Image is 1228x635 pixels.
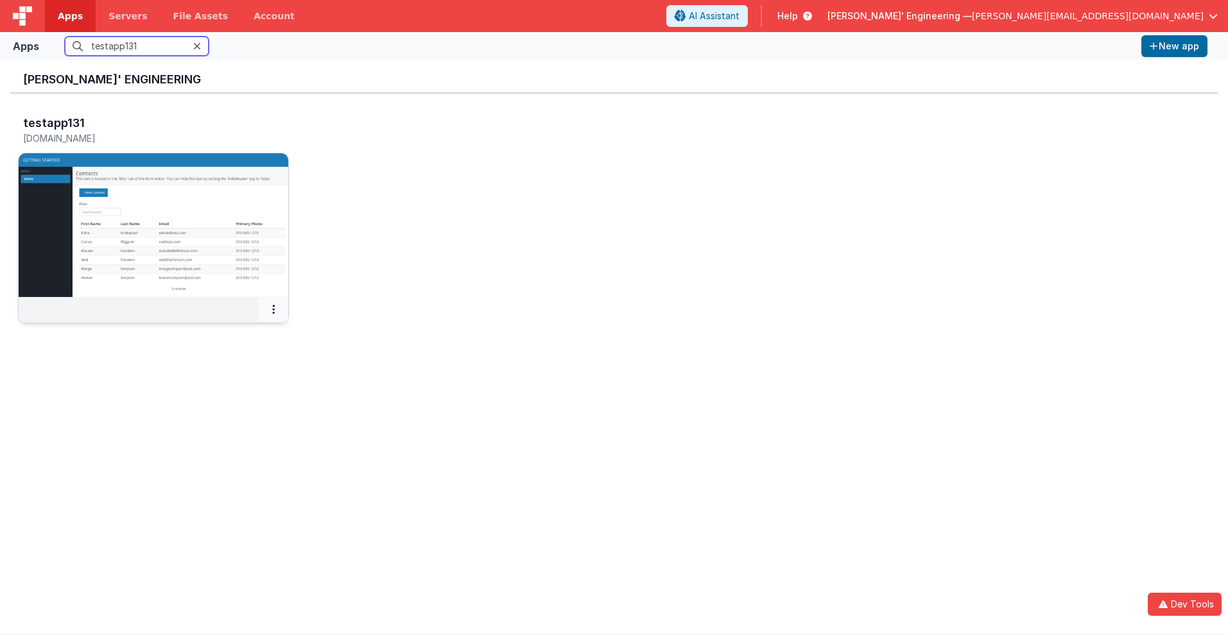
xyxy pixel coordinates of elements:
h3: testapp131 [23,117,85,130]
h5: [DOMAIN_NAME] [23,133,257,143]
button: New app [1141,35,1207,57]
span: File Assets [173,10,229,22]
span: Apps [58,10,83,22]
span: Help [777,10,798,22]
button: [PERSON_NAME]' Engineering — [PERSON_NAME][EMAIL_ADDRESS][DOMAIN_NAME] [827,10,1218,22]
button: AI Assistant [666,5,748,27]
div: Apps [13,38,39,54]
span: Servers [108,10,147,22]
button: Dev Tools [1148,593,1222,616]
span: [PERSON_NAME]' Engineering — [827,10,972,22]
input: Search apps [65,37,209,56]
h3: [PERSON_NAME]' Engineering [23,73,1205,86]
span: [PERSON_NAME][EMAIL_ADDRESS][DOMAIN_NAME] [972,10,1204,22]
span: AI Assistant [689,10,739,22]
